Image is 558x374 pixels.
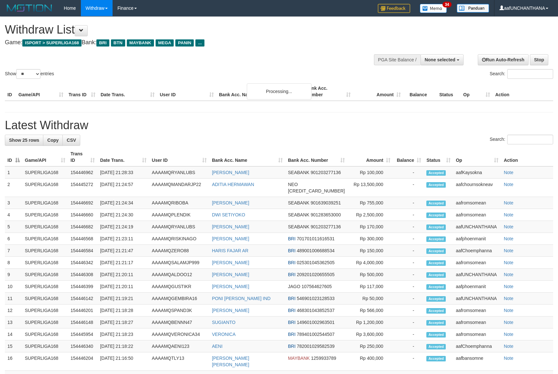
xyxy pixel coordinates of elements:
[347,221,393,233] td: Rp 170,000
[212,182,254,187] a: ADITIA HERMAWAN
[127,39,154,47] span: MAYBANK
[22,293,68,305] td: SUPERLIGA168
[67,138,76,143] span: CSV
[97,269,149,281] td: [DATE] 21:20:11
[297,260,334,265] span: Copy 025301045362505 to clipboard
[5,39,366,46] h4: Game: Bank:
[504,236,513,241] a: Note
[149,305,209,317] td: AAAAMQSPAND3K
[288,260,295,265] span: BRI
[493,82,553,101] th: Action
[347,148,393,166] th: Amount: activate to sort column ascending
[97,221,149,233] td: [DATE] 21:24:19
[425,57,455,62] span: None selected
[393,209,424,221] td: -
[453,257,501,269] td: aafromsomean
[374,54,421,65] div: PGA Site Balance /
[97,166,149,179] td: [DATE] 21:28:33
[212,200,249,205] a: [PERSON_NAME]
[212,332,235,337] a: VERONICA
[68,317,97,328] td: 154446148
[96,39,109,47] span: BRI
[311,224,341,229] span: Copy 901203277136 to clipboard
[347,209,393,221] td: Rp 2,500,000
[426,332,446,338] span: Accepted
[297,320,334,325] span: Copy 149601002963501 to clipboard
[68,233,97,245] td: 154446568
[5,233,22,245] td: 6
[68,245,97,257] td: 154446584
[426,224,446,230] span: Accepted
[393,293,424,305] td: -
[149,352,209,371] td: AAAAMQTLY13
[66,82,98,101] th: Trans ID
[97,197,149,209] td: [DATE] 21:24:34
[453,352,501,371] td: aafbansomne
[212,260,249,265] a: [PERSON_NAME]
[288,182,298,187] span: NEO
[97,281,149,293] td: [DATE] 21:20:11
[420,4,447,13] img: Button%20Memo.svg
[212,356,249,367] a: [PERSON_NAME] [PERSON_NAME]
[478,54,529,65] a: Run Auto-Refresh
[453,269,501,281] td: aafUNCHANTHANA
[347,245,393,257] td: Rp 150,000
[530,54,548,65] a: Stop
[347,166,393,179] td: Rp 100,000
[97,245,149,257] td: [DATE] 21:21:47
[288,272,295,277] span: BRI
[453,328,501,340] td: aafromsomean
[426,201,446,206] span: Accepted
[288,332,295,337] span: BRI
[22,233,68,245] td: SUPERLIGA168
[68,328,97,340] td: 154445954
[347,257,393,269] td: Rp 4,000,000
[301,284,332,289] span: Copy 107564627605 to clipboard
[149,317,209,328] td: AAAAMQBENNN47
[457,4,489,13] img: panduan.png
[22,317,68,328] td: SUPERLIGA168
[504,296,513,301] a: Note
[297,332,334,337] span: Copy 789401002544507 to clipboard
[209,148,285,166] th: Bank Acc. Name: activate to sort column ascending
[393,221,424,233] td: -
[297,248,334,253] span: Copy 489001006688534 to clipboard
[5,82,16,101] th: ID
[504,200,513,205] a: Note
[22,269,68,281] td: SUPERLIGA168
[288,344,295,349] span: BRI
[453,221,501,233] td: aafUNCHANTHANA
[393,352,424,371] td: -
[68,269,97,281] td: 154446308
[504,248,513,253] a: Note
[504,224,513,229] a: Note
[22,221,68,233] td: SUPERLIGA168
[288,212,309,217] span: SEABANK
[393,317,424,328] td: -
[68,221,97,233] td: 154446682
[426,308,446,314] span: Accepted
[97,293,149,305] td: [DATE] 21:19:21
[453,179,501,197] td: aafchournsokneav
[347,197,393,209] td: Rp 755,000
[453,293,501,305] td: aafUNCHANTHANA
[504,308,513,313] a: Note
[504,356,513,361] a: Note
[393,148,424,166] th: Balance: activate to sort column ascending
[393,166,424,179] td: -
[68,179,97,197] td: 154445272
[149,328,209,340] td: AAAAMQVERONICA34
[111,39,125,47] span: BTN
[212,170,249,175] a: [PERSON_NAME]
[68,197,97,209] td: 154446692
[68,281,97,293] td: 154446399
[288,188,345,193] span: Copy 5859458219973071 to clipboard
[22,245,68,257] td: SUPERLIGA168
[216,82,303,101] th: Bank Acc. Name
[5,119,553,132] h1: Latest Withdraw
[426,182,446,188] span: Accepted
[22,166,68,179] td: SUPERLIGA168
[212,212,245,217] a: DWI SETIYOKO
[393,179,424,197] td: -
[426,236,446,242] span: Accepted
